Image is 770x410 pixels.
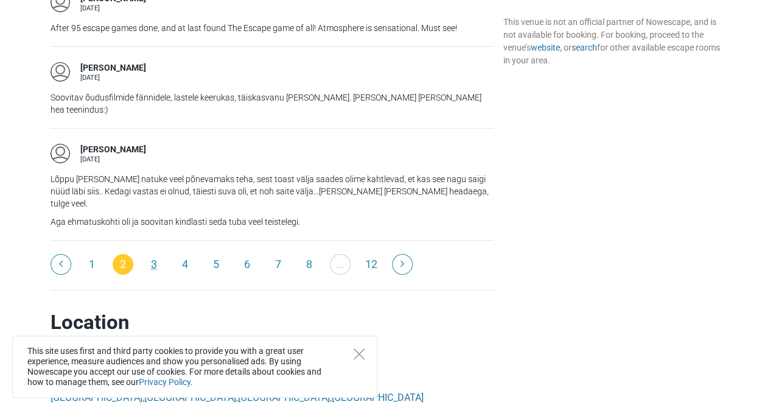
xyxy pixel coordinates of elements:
[299,254,320,275] a: 8
[51,310,494,334] h2: Location
[51,91,494,116] p: Soovitav õudusfilmide fännidele, lastele keerukas, täiskasvanu [PERSON_NAME]. [PERSON_NAME] [PERS...
[332,392,424,403] a: [GEOGRAPHIC_DATA]
[80,74,146,81] div: [DATE]
[139,377,191,387] a: Privacy Policy
[82,254,102,275] a: 1
[175,254,195,275] a: 4
[206,254,226,275] a: 5
[51,216,494,228] p: Aga ehmatuskohti oli ja soovitan kindlasti seda tuba veel teistelegi.
[361,254,382,275] a: 12
[503,16,719,67] div: This venue is not an official partner of Nowescape, and is not available for booking. For booking...
[354,348,365,359] button: Close
[237,254,257,275] a: 6
[12,336,377,398] div: This site uses first and third party cookies to provide you with a great user experience, measure...
[571,43,597,52] a: search
[51,22,494,34] p: After 95 escape games done, and at last found The Escape game of all! Atmosphere is sensational. ...
[113,254,133,275] span: 2
[530,43,559,52] a: website
[268,254,289,275] a: 7
[51,173,494,210] p: Lõppu [PERSON_NAME] natuke veel põnevamaks teha, sest toast välja saades olime kahtlevad, et kas ...
[80,144,146,156] div: [PERSON_NAME]
[80,62,146,74] div: [PERSON_NAME]
[80,156,146,163] div: [DATE]
[144,254,164,275] a: 3
[80,5,146,12] div: [DATE]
